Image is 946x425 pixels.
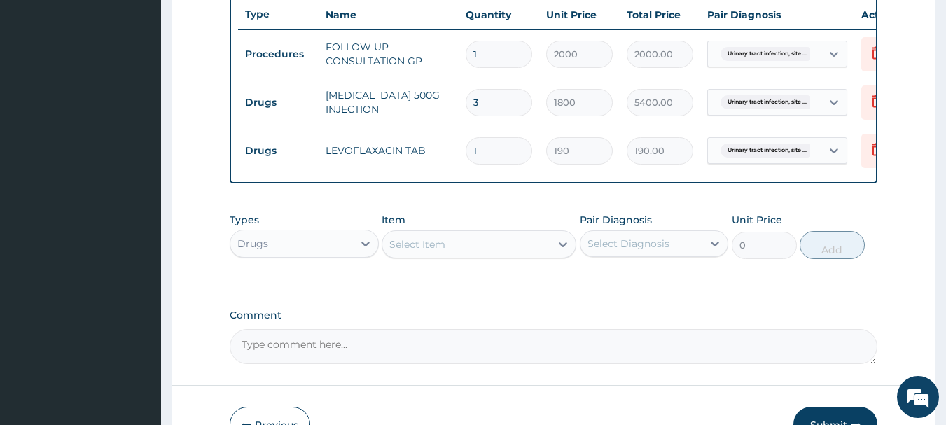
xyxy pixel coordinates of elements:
th: Total Price [620,1,700,29]
label: Pair Diagnosis [580,213,652,227]
div: Chat with us now [73,78,235,97]
textarea: Type your message and hit 'Enter' [7,279,267,328]
span: Urinary tract infection, site ... [721,95,814,109]
th: Actions [854,1,924,29]
td: Drugs [238,138,319,164]
th: Pair Diagnosis [700,1,854,29]
div: Drugs [237,237,268,251]
th: Unit Price [539,1,620,29]
th: Type [238,1,319,27]
label: Unit Price [732,213,782,227]
div: Select Diagnosis [587,237,669,251]
th: Quantity [459,1,539,29]
td: [MEDICAL_DATA] 500G INJECTION [319,81,459,123]
img: d_794563401_company_1708531726252_794563401 [26,70,57,105]
td: LEVOFLAXACIN TAB [319,137,459,165]
div: Select Item [389,237,445,251]
td: FOLLOW UP CONSULTATION GP [319,33,459,75]
button: Add [800,231,865,259]
th: Name [319,1,459,29]
label: Item [382,213,405,227]
label: Comment [230,309,878,321]
td: Drugs [238,90,319,116]
span: Urinary tract infection, site ... [721,144,814,158]
div: Minimize live chat window [230,7,263,41]
span: We're online! [81,125,193,266]
td: Procedures [238,41,319,67]
label: Types [230,214,259,226]
span: Urinary tract infection, site ... [721,47,814,61]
